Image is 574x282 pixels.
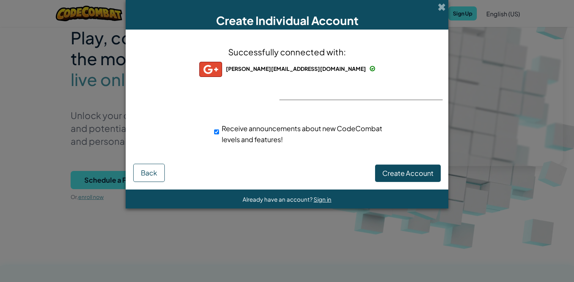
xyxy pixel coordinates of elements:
span: Successfully connected with: [228,47,346,57]
span: [PERSON_NAME][EMAIL_ADDRESS][DOMAIN_NAME] [226,65,366,72]
span: Receive announcements about new CodeCombat levels and features! [222,124,382,144]
span: Create Individual Account [216,13,358,28]
img: gplus_small.png [199,62,222,77]
button: Create Account [375,164,441,182]
button: Back [133,164,165,182]
input: Receive announcements about new CodeCombat levels and features! [214,124,219,139]
span: Create Account [382,169,434,177]
span: Already have an account? [243,196,314,203]
span: Back [141,168,157,177]
a: Sign in [314,196,331,203]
